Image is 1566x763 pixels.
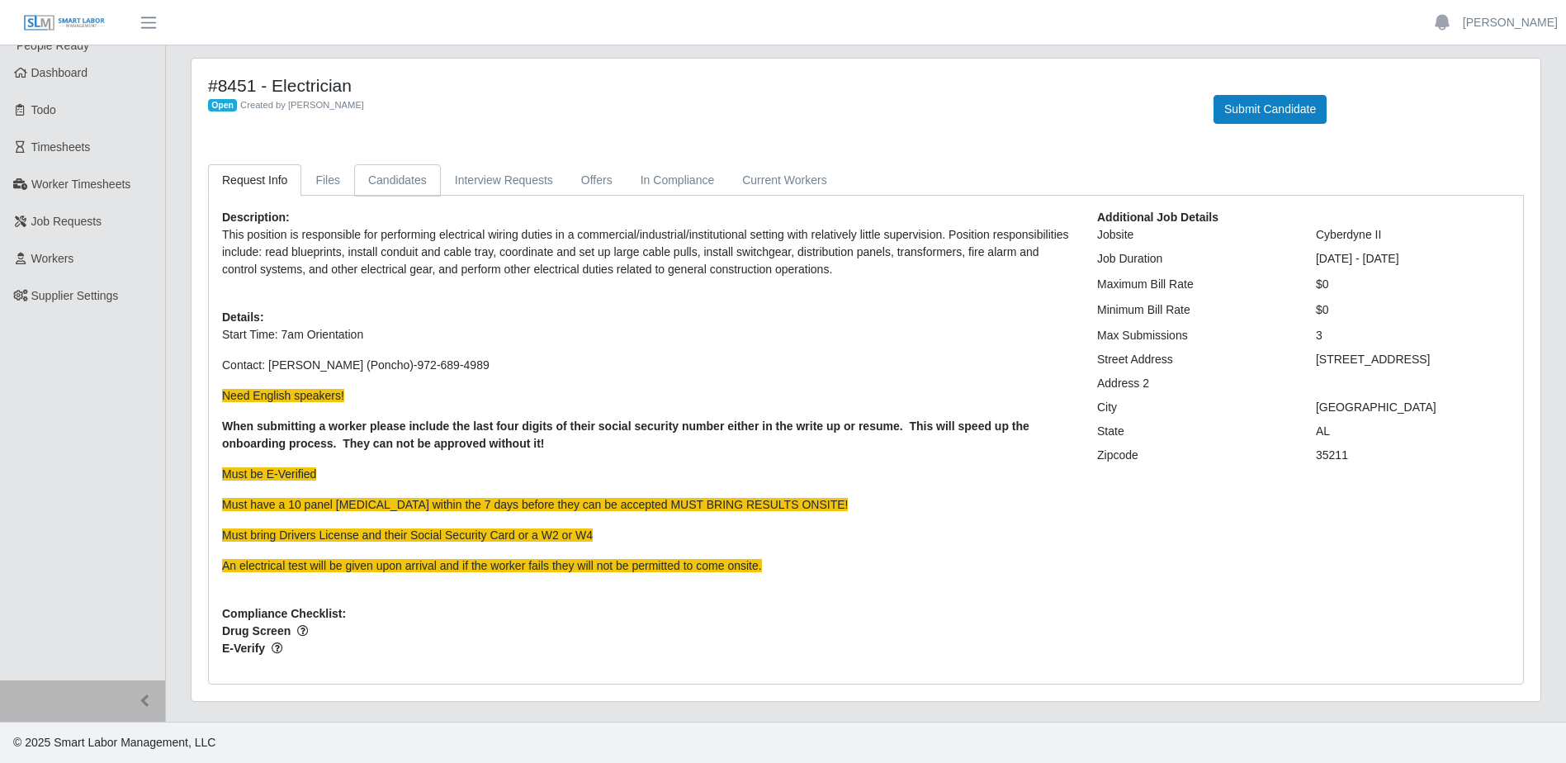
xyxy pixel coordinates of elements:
[1085,351,1303,368] div: Street Address
[31,66,88,79] span: Dashboard
[1303,447,1522,464] div: 35211
[208,164,301,197] a: Request Info
[222,326,1072,344] p: Start Time: 7am Orientation
[1085,276,1303,293] div: Maximum Bill Rate
[1303,351,1522,368] div: [STREET_ADDRESS]
[31,215,102,228] span: Job Requests
[1303,301,1522,319] div: $0
[441,164,567,197] a: Interview Requests
[1097,211,1218,224] b: Additional Job Details
[1303,423,1522,440] div: AL
[1085,250,1303,268] div: Job Duration
[222,310,264,324] b: Details:
[31,252,74,265] span: Workers
[222,640,1072,657] span: E-Verify
[1303,226,1522,244] div: Cyberdyne II
[1214,95,1327,124] button: Submit Candidate
[208,99,237,112] span: Open
[222,559,762,572] span: An electrical test will be given upon arrival and if the worker fails they will not be permitted ...
[31,140,91,154] span: Timesheets
[31,103,56,116] span: Todo
[23,14,106,32] img: SLM Logo
[627,164,729,197] a: In Compliance
[17,39,89,52] span: People Ready
[1303,327,1522,344] div: 3
[222,226,1072,278] p: This position is responsible for performing electrical wiring duties in a commercial/industrial/i...
[567,164,627,197] a: Offers
[222,389,344,402] span: Need English speakers!
[222,607,346,620] b: Compliance Checklist:
[208,75,1189,96] h4: #8451 - Electrician
[222,623,1072,640] span: Drug Screen
[31,289,119,302] span: Supplier Settings
[1085,399,1303,416] div: City
[301,164,354,197] a: Files
[728,164,840,197] a: Current Workers
[1085,327,1303,344] div: Max Submissions
[1085,226,1303,244] div: Jobsite
[222,357,1072,374] p: Contact: [PERSON_NAME] (Poncho)-972-689-4989
[31,178,130,191] span: Worker Timesheets
[1085,375,1303,392] div: Address 2
[354,164,441,197] a: Candidates
[1085,301,1303,319] div: Minimum Bill Rate
[240,100,364,110] span: Created by [PERSON_NAME]
[222,467,316,481] span: Must be E-Verified
[222,211,290,224] b: Description:
[222,498,848,511] span: Must have a 10 panel [MEDICAL_DATA] within the 7 days before they can be accepted MUST BRING RESU...
[222,528,593,542] span: Must bring Drivers License and their Social Security Card or a W2 or W4
[1085,447,1303,464] div: Zipcode
[1085,423,1303,440] div: State
[1463,14,1558,31] a: [PERSON_NAME]
[222,419,1029,450] strong: When submitting a worker please include the last four digits of their social security number eith...
[1303,250,1522,268] div: [DATE] - [DATE]
[1303,276,1522,293] div: $0
[1303,399,1522,416] div: [GEOGRAPHIC_DATA]
[13,736,215,749] span: © 2025 Smart Labor Management, LLC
